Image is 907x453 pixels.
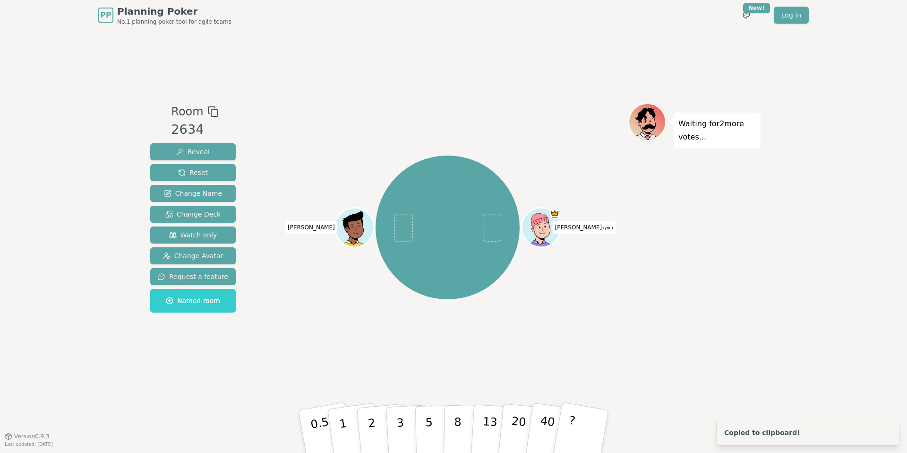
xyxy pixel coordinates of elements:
[165,209,221,219] span: Change Deck
[549,209,559,219] span: Josh is the host
[163,251,223,261] span: Change Avatar
[150,143,236,160] button: Reveal
[285,221,337,234] span: Click to change your name
[678,117,756,144] p: Waiting for 2 more votes...
[169,230,217,240] span: Watch only
[553,221,616,234] span: Click to change your name
[150,185,236,202] button: Change Name
[150,164,236,181] button: Reset
[5,433,50,440] button: Version0.9.3
[158,272,228,281] span: Request a feature
[743,3,770,13] div: New!
[117,18,231,26] span: No.1 planning poker tool for agile teams
[14,433,50,440] span: Version 0.9.3
[150,289,236,313] button: Named room
[166,296,220,305] span: Named room
[171,120,218,139] div: 2634
[724,428,800,437] div: Copied to clipboard!
[774,7,809,24] a: Log in
[171,103,203,120] span: Room
[100,9,111,21] span: PP
[98,5,231,26] a: PPPlanning PokerNo.1 planning poker tool for agile teams
[176,147,210,157] span: Reveal
[150,206,236,223] button: Change Deck
[164,189,222,198] span: Change Name
[178,168,208,177] span: Reset
[150,226,236,244] button: Watch only
[5,442,53,447] span: Last updated: [DATE]
[602,226,613,230] span: (you)
[522,209,559,246] button: Click to change your avatar
[738,7,755,24] button: New!
[150,247,236,264] button: Change Avatar
[117,5,231,18] span: Planning Poker
[150,268,236,285] button: Request a feature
